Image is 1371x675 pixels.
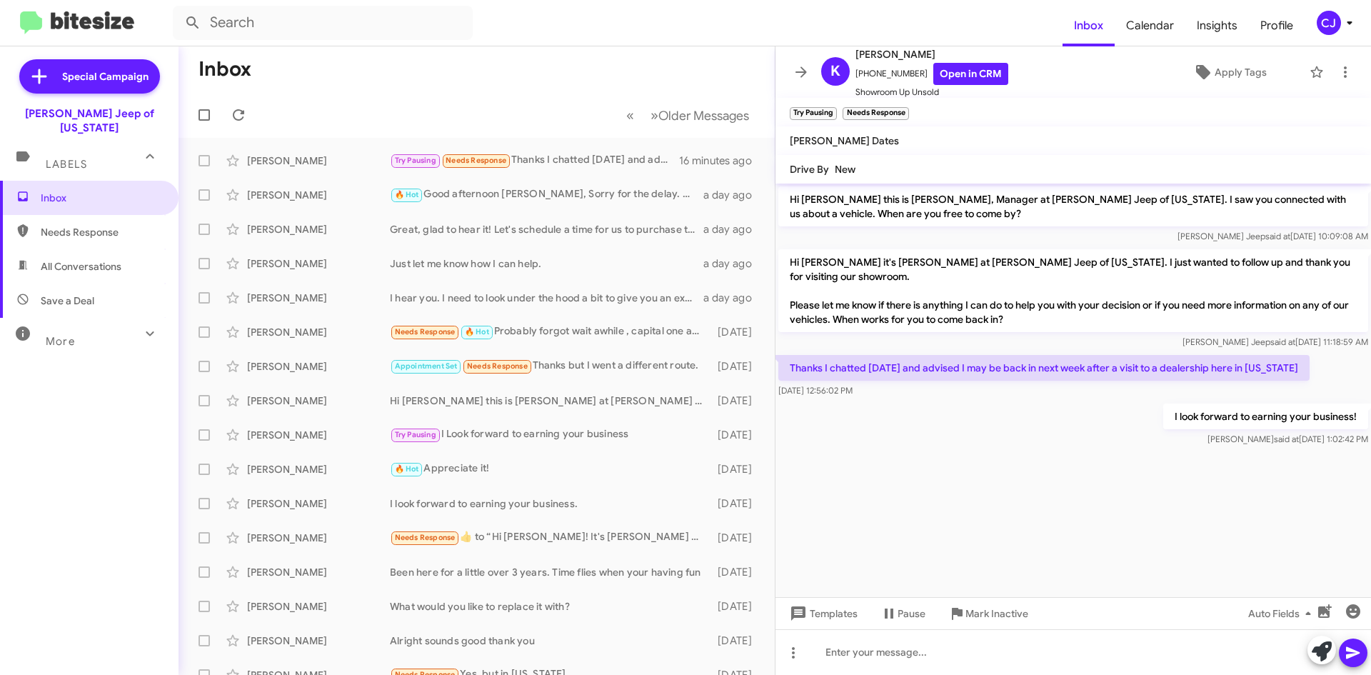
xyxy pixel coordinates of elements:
button: Previous [618,101,643,130]
a: Calendar [1115,5,1185,46]
div: [PERSON_NAME] [247,394,390,408]
div: I Look forward to earning your business [390,426,710,443]
div: What would you like to replace it with? [390,599,710,614]
h1: Inbox [199,58,251,81]
span: Needs Response [446,156,506,165]
div: [PERSON_NAME] [247,599,390,614]
button: Auto Fields [1237,601,1328,626]
div: a day ago [703,222,763,236]
button: Pause [869,601,937,626]
a: Profile [1249,5,1305,46]
div: [PERSON_NAME] [247,154,390,168]
div: [DATE] [710,634,763,648]
div: [PERSON_NAME] [247,462,390,476]
div: 16 minutes ago [679,154,763,168]
span: said at [1270,336,1295,347]
div: [PERSON_NAME] [247,428,390,442]
button: Apply Tags [1156,59,1302,85]
div: [DATE] [710,599,763,614]
div: [DATE] [710,531,763,545]
span: [DATE] 12:56:02 PM [778,385,853,396]
div: I look forward to earning your business. [390,496,710,511]
div: [DATE] [710,428,763,442]
button: CJ [1305,11,1355,35]
span: [PERSON_NAME] [DATE] 1:02:42 PM [1207,434,1368,444]
span: [PERSON_NAME] Jeep [DATE] 10:09:08 AM [1177,231,1368,241]
span: [PERSON_NAME] Jeep [DATE] 11:18:59 AM [1182,336,1368,347]
span: Needs Response [467,361,528,371]
input: Search [173,6,473,40]
span: Showroom Up Unsold [855,85,1008,99]
div: [PERSON_NAME] [247,325,390,339]
div: [DATE] [710,496,763,511]
span: Labels [46,158,87,171]
div: [DATE] [710,359,763,374]
span: 🔥 Hot [395,464,419,474]
a: Special Campaign [19,59,160,94]
span: Older Messages [658,108,749,124]
span: Try Pausing [395,156,436,165]
a: Insights [1185,5,1249,46]
span: Needs Response [41,225,162,239]
div: [DATE] [710,394,763,408]
div: I hear you. I need to look under the hood a bit to give you an exact number. It's absolutely wort... [390,291,703,305]
div: [PERSON_NAME] [247,531,390,545]
div: [DATE] [710,565,763,579]
span: 🔥 Hot [395,190,419,199]
span: Save a Deal [41,294,94,308]
span: [PERSON_NAME] [855,46,1008,63]
div: [DATE] [710,462,763,476]
button: Next [642,101,758,130]
div: Been here for a little over 3 years. Time flies when your having fun [390,565,710,579]
a: Open in CRM [933,63,1008,85]
div: a day ago [703,291,763,305]
div: Good afternoon [PERSON_NAME], Sorry for the delay. We do accept trade in's. When would you like t... [390,186,703,203]
div: [PERSON_NAME] [247,291,390,305]
span: Drive By [790,163,829,176]
span: Mark Inactive [965,601,1028,626]
div: CJ [1317,11,1341,35]
span: More [46,335,75,348]
div: Great, glad to hear it! Let's schedule a time for us to purchase the vehicle. [DATE], can you com... [390,222,703,236]
small: Needs Response [843,107,908,120]
span: Needs Response [395,327,456,336]
span: » [651,106,658,124]
p: I look forward to earning your business! [1163,404,1368,429]
span: « [626,106,634,124]
span: Try Pausing [395,430,436,439]
div: Just let me know how I can help. [390,256,703,271]
span: New [835,163,855,176]
span: All Conversations [41,259,121,274]
p: Thanks I chatted [DATE] and advised I may be back in next week after a visit to a dealership here... [778,355,1310,381]
span: 🔥 Hot [465,327,489,336]
p: Hi [PERSON_NAME] it's [PERSON_NAME] at [PERSON_NAME] Jeep of [US_STATE]. I just wanted to follow ... [778,249,1368,332]
span: Special Campaign [62,69,149,84]
div: ​👍​ to “ Hi [PERSON_NAME]! It's [PERSON_NAME] at [PERSON_NAME] Jeep of [US_STATE]. Saw you've bee... [390,529,710,546]
nav: Page navigation example [618,101,758,130]
span: Apply Tags [1215,59,1267,85]
div: [PERSON_NAME] [247,222,390,236]
span: Templates [787,601,858,626]
span: K [830,60,840,83]
span: Appointment Set [395,361,458,371]
div: [PERSON_NAME] [247,188,390,202]
a: Inbox [1063,5,1115,46]
small: Try Pausing [790,107,837,120]
div: [PERSON_NAME] [247,359,390,374]
span: said at [1274,434,1299,444]
span: Pause [898,601,925,626]
div: Hi [PERSON_NAME] this is [PERSON_NAME] at [PERSON_NAME] Jeep of [US_STATE]. Just wanted to follow... [390,394,710,408]
span: Auto Fields [1248,601,1317,626]
div: [PERSON_NAME] [247,634,390,648]
span: [PHONE_NUMBER] [855,63,1008,85]
span: Inbox [41,191,162,205]
button: Mark Inactive [937,601,1040,626]
span: [PERSON_NAME] Dates [790,134,899,147]
div: Alright sounds good thank you [390,634,710,648]
div: Thanks I chatted [DATE] and advised I may be back in next week after a visit to a dealership here... [390,152,679,169]
div: Appreciate it! [390,461,710,477]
